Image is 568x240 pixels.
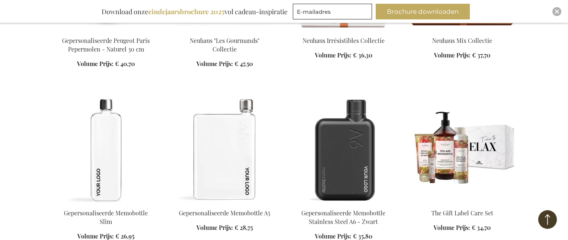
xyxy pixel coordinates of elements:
a: Gepersonaliseerde Memobottle Slim [64,209,148,225]
a: Neuhaus Mix Collection [409,27,516,34]
span: € 35,80 [353,232,372,240]
a: Neuhaus Irrésistibles Collection [290,27,397,34]
a: Volume Prijs: € 37,70 [434,51,490,60]
form: marketing offers and promotions [293,4,374,22]
span: € 28,75 [235,224,253,231]
a: Neuhaus Irrésistibles Collectie [302,37,385,44]
span: Volume Prijs: [434,51,471,59]
a: The Gift Label Care Set [409,200,516,207]
span: Volume Prijs: [77,60,114,68]
span: Volume Prijs: [196,60,233,68]
a: Volume Prijs: € 28,75 [196,224,253,232]
span: € 26,95 [115,232,134,240]
a: Gepersonaliseerde Memobottle A5 [179,209,270,217]
a: Neuhaus "Les Gourmands" Collection [171,27,278,34]
span: € 47,50 [235,60,253,68]
span: Volume Prijs: [315,51,351,59]
img: Gepersonaliseerde Memobottle A5 [171,98,278,203]
a: Volume Prijs: € 47,50 [196,60,253,68]
span: € 34,70 [472,224,491,231]
a: The Gift Label Care Set [431,209,493,217]
a: Gepersonaliseerde Memobottle Slim [53,200,159,207]
a: Neuhaus "Les Gourmands" Collectie [190,37,260,53]
img: Gepersonaliseerde Memobottle Slim [53,98,159,203]
a: Neuhaus Mix Collectie [432,37,492,44]
a: Volume Prijs: € 36,30 [315,51,372,60]
span: Volume Prijs: [315,232,351,240]
img: Gepersonaliseerde Memobottle Stainless Steel A6 - Zwart [290,98,397,203]
span: Volume Prijs: [77,232,114,240]
a: Gepersonaliseerde Memobottle Stainless Steel A6 - Zwart [290,200,397,207]
a: Volume Prijs: € 34,70 [434,224,491,232]
span: € 37,70 [472,51,490,59]
img: Close [555,9,559,14]
b: eindejaarsbrochure 2025 [148,7,224,16]
a: Gepersonaliseerde Memobottle A5 [171,200,278,207]
div: Close [552,7,561,16]
a: Volume Prijs: € 40,70 [77,60,135,68]
input: E-mailadres [293,4,372,19]
span: Volume Prijs: [434,224,470,231]
span: € 36,30 [353,51,372,59]
span: € 40,70 [115,60,135,68]
a: Gepersonaliseerde Peugeot Paris Pepermolen - Naturel 30 cm [62,37,150,53]
span: Volume Prijs: [196,224,233,231]
img: The Gift Label Care Set [409,98,516,203]
a: Peugeot Paris Pepper Mill - Natural 30 cm [53,27,159,34]
a: Gepersonaliseerde Memobottle Stainless Steel A6 - Zwart [301,209,385,225]
div: Download onze vol cadeau-inspiratie [98,4,291,19]
button: Brochure downloaden [376,4,470,19]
